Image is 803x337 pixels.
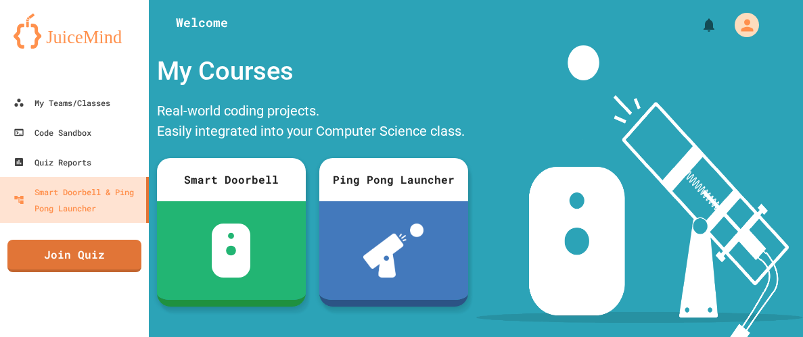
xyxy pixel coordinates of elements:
[363,224,423,278] img: ppl-with-ball.png
[676,14,720,36] div: My Notifications
[7,240,141,272] a: Join Quiz
[14,184,141,216] div: Smart Doorbell & Ping Pong Launcher
[14,14,135,49] img: logo-orange.svg
[14,124,91,140] div: Code Sandbox
[150,45,475,97] div: My Courses
[14,95,110,111] div: My Teams/Classes
[319,158,468,201] div: Ping Pong Launcher
[720,9,762,41] div: My Account
[150,97,475,148] div: Real-world coding projects. Easily integrated into your Computer Science class.
[14,154,91,170] div: Quiz Reports
[212,224,250,278] img: sdb-white.svg
[157,158,306,201] div: Smart Doorbell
